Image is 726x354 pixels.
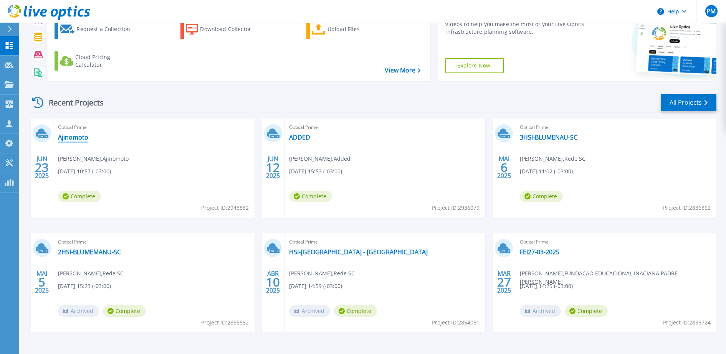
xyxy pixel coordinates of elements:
span: Complete [520,191,563,202]
span: Project ID: 2835724 [663,318,711,327]
span: 5 [38,279,45,285]
span: Optical Prime [58,238,250,246]
span: PM [706,8,716,14]
span: Complete [58,191,101,202]
span: Project ID: 2948882 [201,204,249,212]
span: Optical Prime [520,123,712,132]
span: Project ID: 2886862 [663,204,711,212]
span: Project ID: 2885582 [201,318,249,327]
a: View More [385,67,420,74]
div: Download Collector [200,21,261,37]
span: Archived [520,305,561,317]
span: [PERSON_NAME] , Rede SC [520,155,585,163]
span: [PERSON_NAME] , Ajinomoto [58,155,129,163]
div: Find tutorials, instructional guides and other support videos to help you make the most of your L... [445,13,587,36]
span: Complete [289,191,332,202]
a: Upload Files [306,20,392,39]
span: [PERSON_NAME] , FUNDACAO EDUCACIONAL INACIANA PADRE [PERSON_NAME] [520,269,716,286]
div: MAI 2025 [497,153,511,181]
span: Complete [103,305,146,317]
div: Recent Projects [30,93,114,112]
span: Optical Prime [289,123,481,132]
a: Explore Now! [445,58,504,73]
div: Request a Collection [76,21,138,37]
span: [DATE] 15:53 (-03:00) [289,167,342,176]
span: 6 [501,164,508,171]
span: Archived [289,305,330,317]
span: Complete [565,305,608,317]
span: [PERSON_NAME] , Added [289,155,351,163]
span: [DATE] 10:57 (-03:00) [58,167,111,176]
span: [PERSON_NAME] , Rede SC [58,269,124,278]
a: FEI27-03-2025 [520,248,559,256]
div: Upload Files [327,21,389,37]
span: [PERSON_NAME] , Rede SC [289,269,355,278]
a: All Projects [661,94,716,111]
a: ADDED [289,133,310,141]
span: 23 [35,164,49,171]
span: Optical Prime [520,238,712,246]
span: [DATE] 14:25 (-03:00) [520,282,573,290]
div: MAR 2025 [497,268,511,296]
span: Optical Prime [289,238,481,246]
a: HSI-[GEOGRAPHIC_DATA] - [GEOGRAPHIC_DATA] [289,248,428,256]
span: [DATE] 11:02 (-03:00) [520,167,573,176]
div: JUN 2025 [35,153,49,181]
a: 3HSI-BLUMENAU-SC [520,133,577,141]
span: Project ID: 2854051 [432,318,480,327]
span: 10 [266,279,280,285]
a: Download Collector [180,20,266,39]
a: Request a Collection [55,20,140,39]
span: 12 [266,164,280,171]
span: Complete [334,305,377,317]
span: 27 [497,279,511,285]
span: Optical Prime [58,123,250,132]
span: Archived [58,305,99,317]
div: MAI 2025 [35,268,49,296]
div: ABR 2025 [266,268,280,296]
span: [DATE] 14:59 (-03:00) [289,282,342,290]
div: JUN 2025 [266,153,280,181]
a: Ajinomoto [58,133,88,141]
div: Cloud Pricing Calculator [75,53,137,69]
a: Cloud Pricing Calculator [55,51,140,71]
span: [DATE] 15:23 (-03:00) [58,282,111,290]
a: 2HSI-BLUMEMANU-SC [58,248,121,256]
span: Project ID: 2936079 [432,204,480,212]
